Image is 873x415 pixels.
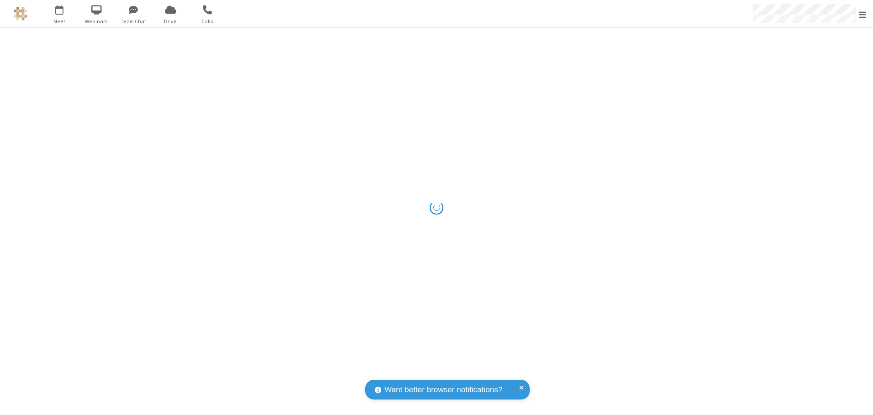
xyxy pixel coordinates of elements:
[14,7,27,21] img: QA Selenium DO NOT DELETE OR CHANGE
[384,384,502,396] span: Want better browser notifications?
[116,17,151,26] span: Team Chat
[153,17,188,26] span: Drive
[79,17,114,26] span: Webinars
[42,17,77,26] span: Meet
[190,17,225,26] span: Calls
